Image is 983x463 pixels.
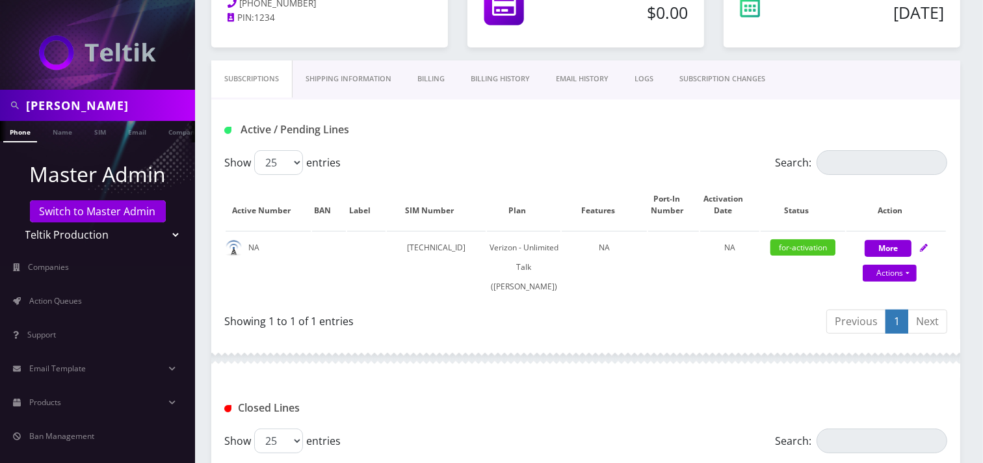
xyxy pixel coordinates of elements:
[817,429,947,453] input: Search:
[29,261,70,272] span: Companies
[39,35,156,70] img: Teltik Production
[487,231,560,303] td: Verizon - Unlimited Talk ([PERSON_NAME])
[224,405,231,412] img: Closed Lines
[487,180,560,230] th: Plan: activate to sort column ascending
[387,180,486,230] th: SIM Number: activate to sort column ascending
[224,124,452,136] h1: Active / Pending Lines
[224,150,341,175] label: Show entries
[29,430,94,442] span: Ban Management
[293,60,404,98] a: Shipping Information
[908,310,947,334] a: Next
[224,308,576,329] div: Showing 1 to 1 of 1 entries
[648,180,699,230] th: Port-In Number: activate to sort column ascending
[254,12,275,23] span: 1234
[254,429,303,453] select: Showentries
[826,310,886,334] a: Previous
[347,180,386,230] th: Label: activate to sort column ascending
[27,329,56,340] span: Support
[458,60,543,98] a: Billing History
[224,127,231,134] img: Active / Pending Lines
[29,397,61,408] span: Products
[226,231,311,303] td: NA
[3,121,37,142] a: Phone
[761,180,846,230] th: Status: activate to sort column ascending
[226,240,242,256] img: default.png
[815,3,944,22] h5: [DATE]
[226,180,311,230] th: Active Number: activate to sort column ascending
[29,295,82,306] span: Action Queues
[543,60,622,98] a: EMAIL HISTORY
[122,121,153,141] a: Email
[46,121,79,141] a: Name
[211,60,293,98] a: Subscriptions
[30,200,166,222] a: Switch to Master Admin
[404,60,458,98] a: Billing
[863,265,917,282] a: Actions
[885,310,908,334] a: 1
[29,363,86,374] span: Email Template
[562,180,647,230] th: Features: activate to sort column ascending
[724,242,735,253] span: NA
[312,180,346,230] th: BAN: activate to sort column ascending
[846,180,946,230] th: Action: activate to sort column ascending
[228,12,254,25] a: PIN:
[577,3,688,22] h5: $0.00
[387,231,486,303] td: [TECHNICAL_ID]
[88,121,112,141] a: SIM
[224,429,341,453] label: Show entries
[562,231,647,303] td: NA
[865,240,911,257] button: More
[775,429,947,453] label: Search:
[622,60,666,98] a: LOGS
[162,121,205,141] a: Company
[775,150,947,175] label: Search:
[700,180,759,230] th: Activation Date: activate to sort column ascending
[666,60,778,98] a: SUBSCRIPTION CHANGES
[254,150,303,175] select: Showentries
[26,93,192,118] input: Search in Company
[817,150,947,175] input: Search:
[224,402,452,414] h1: Closed Lines
[770,239,835,256] span: for-activation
